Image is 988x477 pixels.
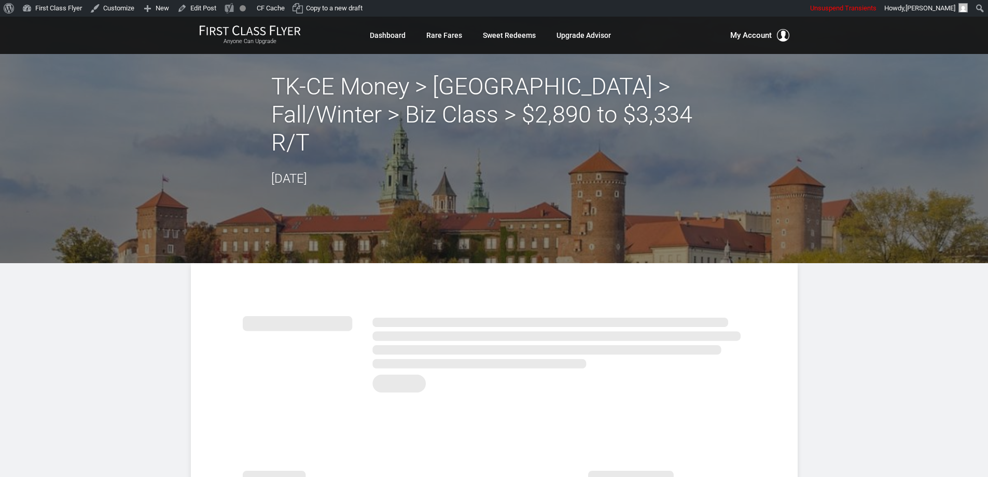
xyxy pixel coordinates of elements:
img: summary.svg [243,305,746,399]
button: My Account [730,29,789,42]
a: First Class FlyerAnyone Can Upgrade [199,25,301,46]
span: Unsuspend Transients [810,4,876,12]
a: Upgrade Advisor [556,26,611,45]
span: My Account [730,29,772,42]
h2: TK-CE Money > [GEOGRAPHIC_DATA] > Fall/Winter > Biz Class > $2,890 to $3,334 R/T [271,73,717,157]
small: Anyone Can Upgrade [199,38,301,45]
a: Dashboard [370,26,406,45]
span: [PERSON_NAME] [906,4,955,12]
a: Sweet Redeems [483,26,536,45]
img: First Class Flyer [199,25,301,36]
time: [DATE] [271,171,307,186]
a: Rare Fares [426,26,462,45]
